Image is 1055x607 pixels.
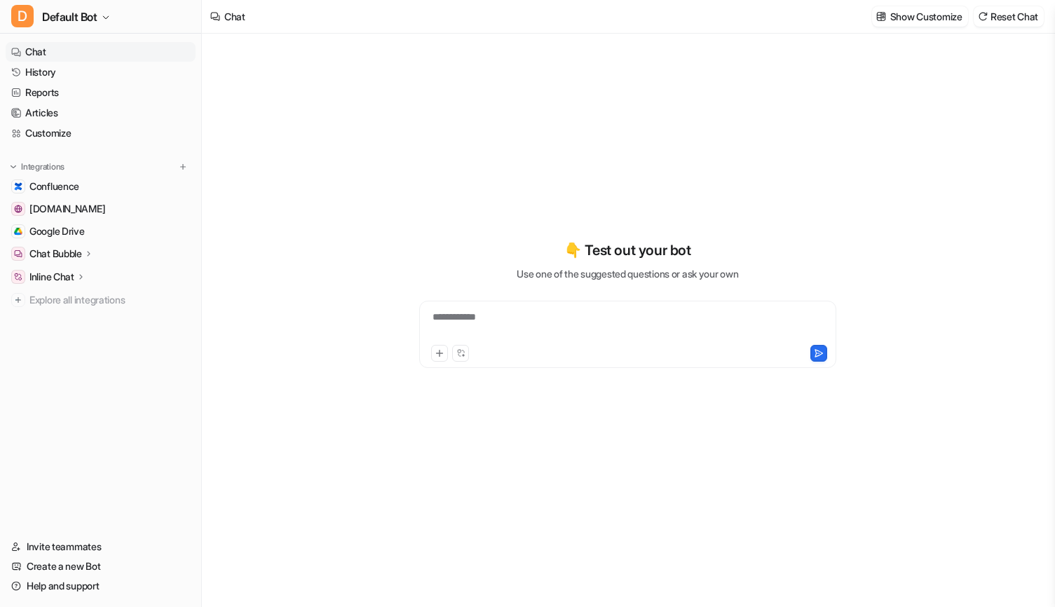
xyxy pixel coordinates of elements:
img: expand menu [8,162,18,172]
button: Reset Chat [974,6,1044,27]
span: [DOMAIN_NAME] [29,202,105,216]
span: Google Drive [29,224,85,238]
img: menu_add.svg [178,162,188,172]
img: www.formatives.fr [14,205,22,213]
a: Articles [6,103,196,123]
span: Default Bot [42,7,97,27]
p: Integrations [21,161,64,172]
a: www.formatives.fr[DOMAIN_NAME] [6,199,196,219]
a: Help and support [6,576,196,596]
a: Explore all integrations [6,290,196,310]
img: Confluence [14,182,22,191]
a: Reports [6,83,196,102]
button: Integrations [6,160,69,174]
a: Invite teammates [6,537,196,557]
a: Google DriveGoogle Drive [6,221,196,241]
div: Chat [224,9,245,24]
img: Google Drive [14,227,22,236]
p: Show Customize [890,9,962,24]
span: Confluence [29,179,79,193]
img: Chat Bubble [14,250,22,258]
img: Inline Chat [14,273,22,281]
p: Chat Bubble [29,247,82,261]
button: Show Customize [872,6,968,27]
a: Customize [6,123,196,143]
a: History [6,62,196,82]
p: 👇 Test out your bot [564,240,690,261]
p: Inline Chat [29,270,74,284]
img: customize [876,11,886,22]
p: Use one of the suggested questions or ask your own [517,266,738,281]
span: D [11,5,34,27]
img: explore all integrations [11,293,25,307]
a: Chat [6,42,196,62]
a: Create a new Bot [6,557,196,576]
img: reset [978,11,988,22]
span: Explore all integrations [29,289,190,311]
a: ConfluenceConfluence [6,177,196,196]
